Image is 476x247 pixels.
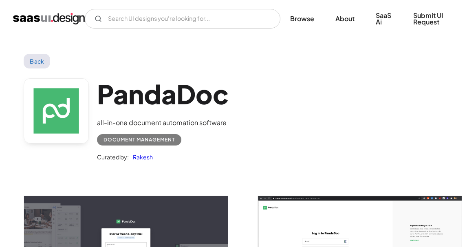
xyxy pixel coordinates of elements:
h1: PandaDoc [97,78,229,110]
a: Back [24,54,50,68]
a: home [13,12,85,25]
form: Email Form [85,9,280,29]
a: Submit UI Request [403,7,463,31]
div: Document Management [104,135,175,145]
input: Search UI designs you're looking for... [85,9,280,29]
div: all-in-one document automation software [97,118,229,128]
a: Browse [280,10,324,28]
div: Curated by: [97,152,129,162]
a: SaaS Ai [366,7,401,31]
a: About [326,10,364,28]
a: Rakesh [129,152,153,162]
